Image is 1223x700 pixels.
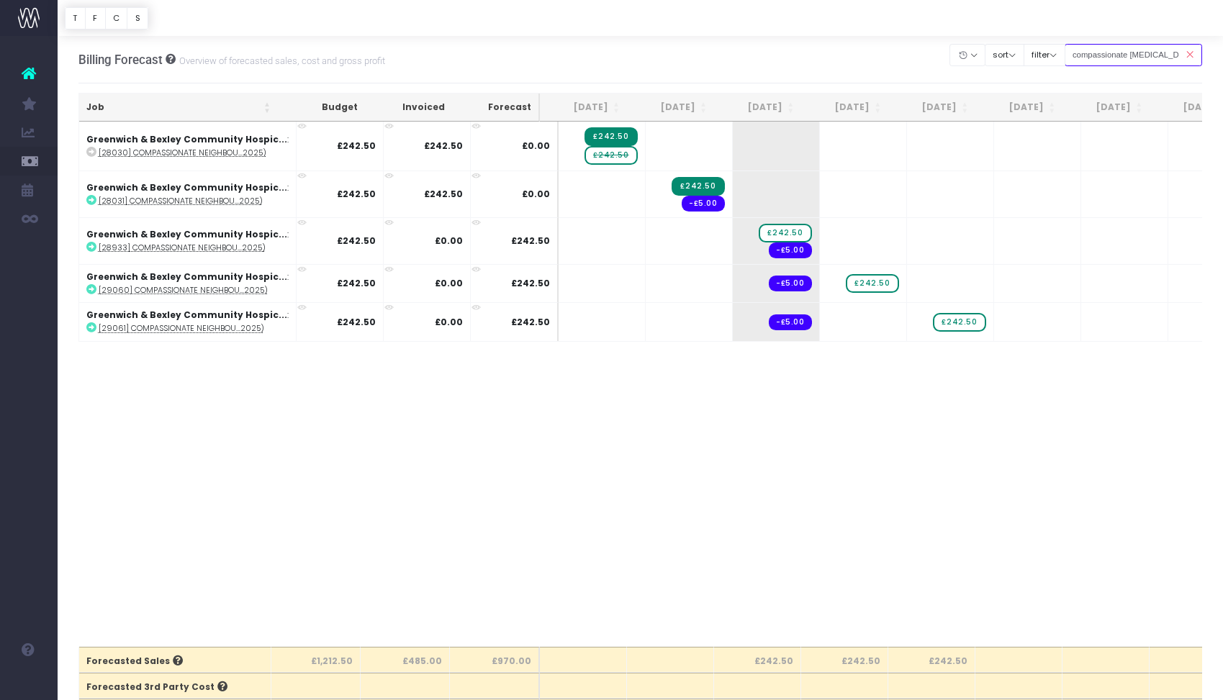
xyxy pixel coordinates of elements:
strong: Greenwich & Bexley Community Hospic... [86,271,287,283]
th: Feb 26: activate to sort column ascending [1062,94,1150,122]
small: Overview of forecasted sales, cost and gross profit [176,53,385,67]
th: Oct 25: activate to sort column ascending [714,94,801,122]
td: : [79,264,297,302]
span: Streamtime expense: Digital Services - Misc – No supplier [769,314,812,330]
span: wayahead Sales Forecast Item [585,146,637,165]
div: Vertical button group [65,7,148,29]
span: £242.50 [511,235,550,247]
th: £242.50 [714,647,801,673]
th: £1,212.50 [271,647,361,673]
strong: £242.50 [337,140,376,152]
span: £0.00 [522,188,550,201]
th: £242.50 [801,647,888,673]
th: Sep 25: activate to sort column ascending [627,94,714,122]
strong: £242.50 [424,188,463,200]
strong: £0.00 [435,316,463,328]
span: Streamtime Invoice: 1355 – Compassionate Neighbours Project Website Maintenance Support Retainer ... [585,127,637,146]
strong: £242.50 [337,235,376,247]
th: Dec 25: activate to sort column ascending [888,94,975,122]
th: £970.00 [450,647,540,673]
td: : [79,302,297,340]
th: Nov 25: activate to sort column ascending [801,94,888,122]
button: T [65,7,86,29]
span: Streamtime Invoice: 1426 – Compassionate Neighbours Project Website Maintenance Support Retainer ... [672,177,724,196]
td: : [79,217,297,264]
strong: Greenwich & Bexley Community Hospic... [86,133,287,145]
strong: £0.00 [435,277,463,289]
th: Budget [278,94,365,122]
input: Search... [1065,44,1203,66]
td: : [79,171,297,217]
th: Job: activate to sort column ascending [79,94,278,122]
span: wayahead Sales Forecast Item [846,274,898,293]
abbr: [29060] Compassionate Neighbours Project Website Maintenance Support Retainer (November 2025) [99,285,268,296]
span: Streamtime expense: Digital Services - Misc – No supplier [769,276,812,291]
th: £485.00 [361,647,450,673]
strong: £242.50 [337,277,376,289]
button: filter [1024,44,1065,66]
strong: Greenwich & Bexley Community Hospic... [86,181,287,194]
th: Forecasted 3rd Party Cost [79,673,272,699]
abbr: [28933] Compassionate Neighbours Project Website Maintenance Support Retainer (October 2025) [99,242,266,253]
th: Invoiced [365,94,452,122]
button: C [105,7,128,29]
strong: £242.50 [337,188,376,200]
span: Streamtime expense: Digital Services - Misc – No supplier [682,196,725,212]
button: F [85,7,106,29]
span: £0.00 [522,140,550,153]
span: £242.50 [511,316,550,329]
strong: £242.50 [424,140,463,152]
span: Billing Forecast [78,53,163,67]
strong: Greenwich & Bexley Community Hospic... [86,228,287,240]
td: : [79,122,297,171]
span: wayahead Sales Forecast Item [933,313,985,332]
button: sort [985,44,1024,66]
strong: Greenwich & Bexley Community Hospic... [86,309,287,321]
span: wayahead Sales Forecast Item [759,224,811,242]
img: images/default_profile_image.png [18,671,40,693]
span: Forecasted Sales [86,655,183,668]
strong: £242.50 [337,316,376,328]
span: Streamtime expense: Digital Services - Misc – No supplier [769,242,812,258]
abbr: [28031] Compassionate Neighbours Project Website Maintenance Support Retainer (September 2025) [99,196,263,206]
abbr: [28030] Compassionate Neighbours Project Website Maintenance Support Retainer (August 2025) [99,147,266,158]
th: Aug 25: activate to sort column ascending [540,94,627,122]
span: £242.50 [511,277,550,290]
button: S [127,7,148,29]
strong: £0.00 [435,235,463,247]
th: Jan 26: activate to sort column ascending [975,94,1062,122]
abbr: [29061] Compassionate Neighbours Project Website Maintenance Support Retainer (December 2025) [99,323,264,334]
th: Forecast [452,94,540,122]
th: £242.50 [888,647,975,673]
